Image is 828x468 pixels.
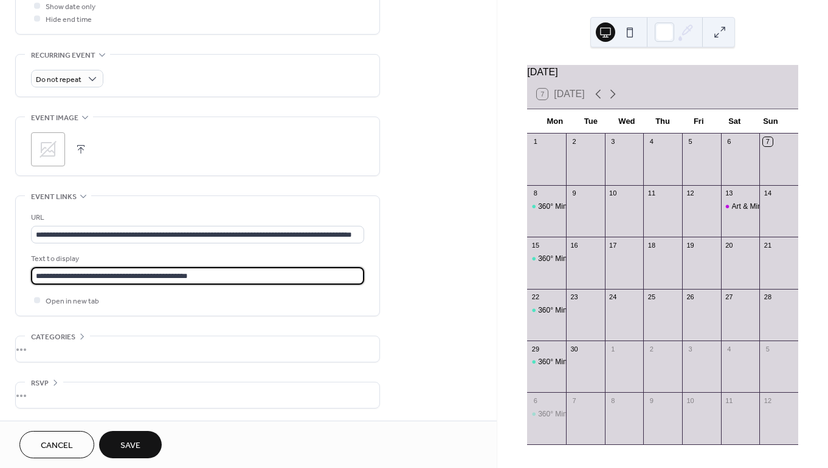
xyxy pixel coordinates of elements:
div: Sun [753,109,788,134]
div: 2 [570,137,579,146]
div: Wed [609,109,644,134]
span: Do not repeat [36,73,81,87]
div: 5 [686,137,695,146]
button: Save [99,431,162,458]
div: 360° Mindfulness Workshop [538,254,629,264]
div: 360° Mindfulness Workshop [527,202,566,212]
div: 20 [725,240,734,249]
div: 29 [531,344,540,353]
span: Cancel [41,439,73,452]
div: 8 [609,396,618,405]
div: 6 [725,137,734,146]
div: 360° Mindfulness Workshop [527,357,566,367]
div: URL [31,211,362,224]
span: Open in new tab [46,295,99,308]
div: 27 [725,293,734,302]
div: 10 [686,396,695,405]
div: Mon [537,109,573,134]
div: 6 [531,396,540,405]
div: 9 [570,189,579,198]
div: [DATE] [527,65,798,80]
div: 360° Mindfulness Workshop [538,357,629,367]
span: Event image [31,112,78,124]
div: Sat [717,109,753,134]
div: ••• [16,382,379,408]
div: 15 [531,240,540,249]
div: 11 [725,396,734,405]
div: 360° Mindfulness Workshop [527,305,566,316]
div: 3 [686,344,695,353]
div: 8 [531,189,540,198]
span: RSVP [31,377,49,390]
div: 28 [763,293,772,302]
span: Show date only [46,1,95,13]
div: 18 [647,240,656,249]
div: 360° Mindfulness Workshop [527,409,566,419]
div: 14 [763,189,772,198]
span: Hide end time [46,13,92,26]
div: 9 [647,396,656,405]
div: Art & Mindfulness: Session Embracing Compassionate Love [721,202,760,212]
span: Categories [31,331,75,344]
div: 7 [763,137,772,146]
div: 12 [763,396,772,405]
div: 17 [609,240,618,249]
div: 360° Mindfulness Workshop [527,254,566,264]
div: 24 [609,293,618,302]
div: ; [31,132,65,166]
div: Fri [681,109,717,134]
button: Cancel [19,431,94,458]
div: 360° Mindfulness Workshop [538,305,629,316]
span: Recurring event [31,49,95,62]
div: 3 [609,137,618,146]
div: 1 [609,344,618,353]
div: Text to display [31,253,362,265]
span: Save [120,439,140,452]
div: 360° Mindfulness Workshop [538,409,629,419]
div: 23 [570,293,579,302]
div: 30 [570,344,579,353]
div: 21 [763,240,772,249]
div: 13 [725,189,734,198]
div: 4 [725,344,734,353]
div: ••• [16,336,379,362]
div: Tue [573,109,609,134]
div: 5 [763,344,772,353]
div: 25 [647,293,656,302]
div: 2 [647,344,656,353]
div: 7 [570,396,579,405]
div: 4 [647,137,656,146]
div: 22 [531,293,540,302]
div: 12 [686,189,695,198]
div: Thu [645,109,681,134]
span: Event links [31,191,77,203]
div: 360° Mindfulness Workshop [538,202,629,212]
div: 11 [647,189,656,198]
div: 26 [686,293,695,302]
div: 19 [686,240,695,249]
div: 16 [570,240,579,249]
div: 1 [531,137,540,146]
div: 10 [609,189,618,198]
